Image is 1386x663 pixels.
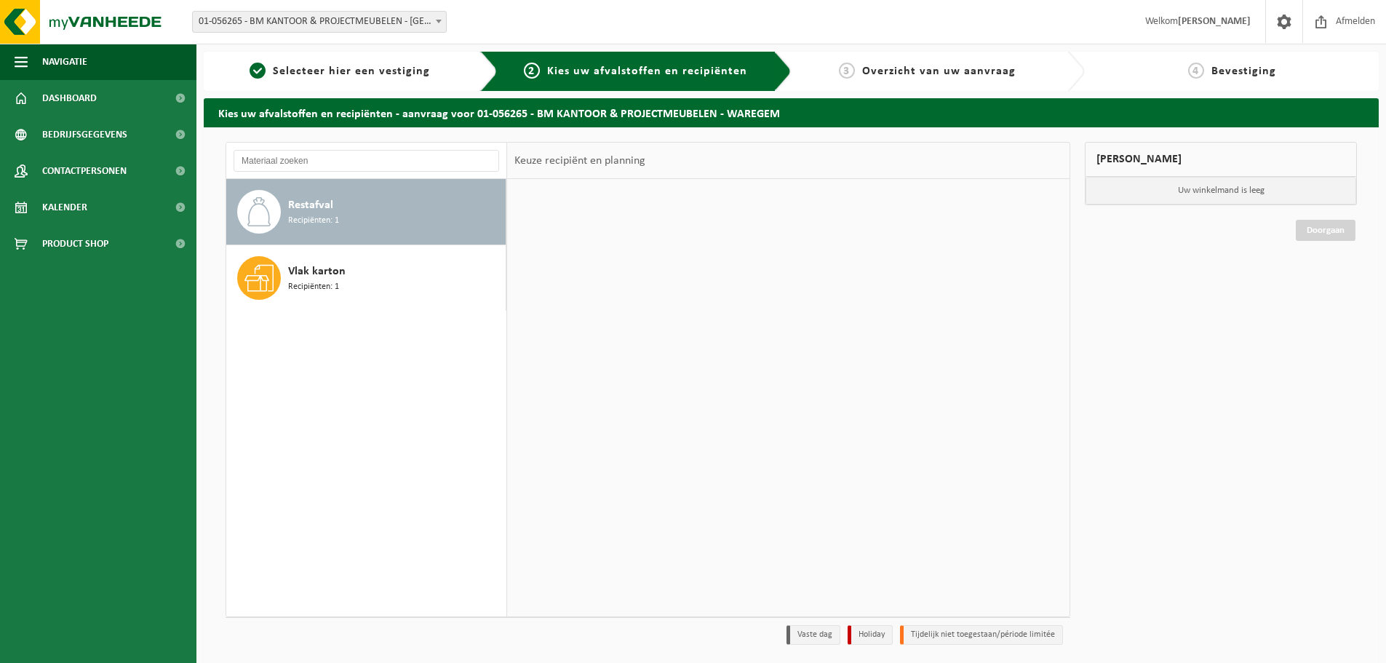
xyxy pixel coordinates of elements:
p: Uw winkelmand is leeg [1086,177,1356,205]
span: 1 [250,63,266,79]
input: Materiaal zoeken [234,150,499,172]
span: Selecteer hier een vestiging [273,65,430,77]
span: Overzicht van uw aanvraag [862,65,1016,77]
span: Bevestiging [1211,65,1276,77]
span: 4 [1188,63,1204,79]
li: Vaste dag [786,625,840,645]
li: Tijdelijk niet toegestaan/période limitée [900,625,1063,645]
a: 1Selecteer hier een vestiging [211,63,469,80]
span: Bedrijfsgegevens [42,116,127,153]
a: Doorgaan [1296,220,1355,241]
div: Keuze recipiënt en planning [507,143,653,179]
button: Restafval Recipiënten: 1 [226,179,506,245]
strong: [PERSON_NAME] [1178,16,1251,27]
span: Kalender [42,189,87,226]
span: Product Shop [42,226,108,262]
span: Recipiënten: 1 [288,214,339,228]
span: Navigatie [42,44,87,80]
span: Kies uw afvalstoffen en recipiënten [547,65,747,77]
h2: Kies uw afvalstoffen en recipiënten - aanvraag voor 01-056265 - BM KANTOOR & PROJECTMEUBELEN - WA... [204,98,1379,127]
span: Restafval [288,196,333,214]
span: Vlak karton [288,263,346,280]
span: 01-056265 - BM KANTOOR & PROJECTMEUBELEN - WAREGEM [192,11,447,33]
span: Dashboard [42,80,97,116]
li: Holiday [848,625,893,645]
span: 3 [839,63,855,79]
span: 2 [524,63,540,79]
span: Contactpersonen [42,153,127,189]
button: Vlak karton Recipiënten: 1 [226,245,506,311]
span: 01-056265 - BM KANTOOR & PROJECTMEUBELEN - WAREGEM [193,12,446,32]
div: [PERSON_NAME] [1085,142,1357,177]
span: Recipiënten: 1 [288,280,339,294]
